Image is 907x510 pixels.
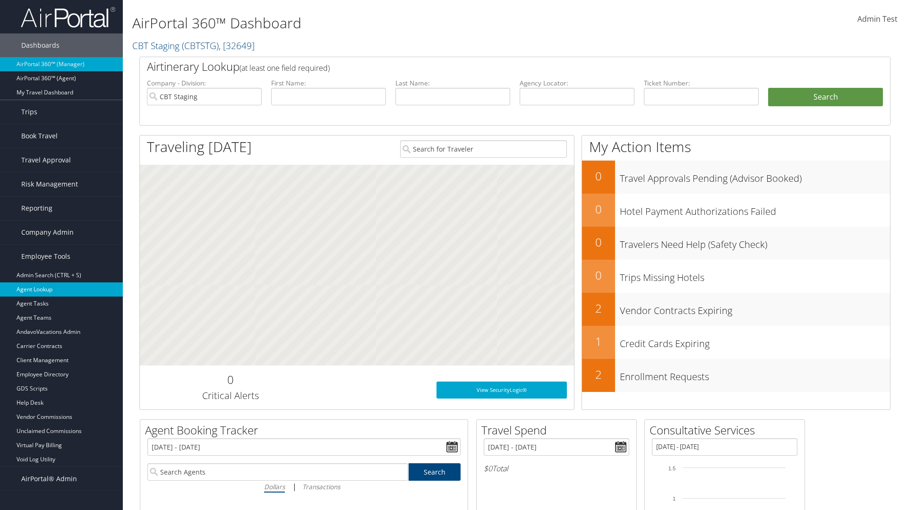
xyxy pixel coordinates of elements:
span: Employee Tools [21,245,70,268]
a: View SecurityLogic® [436,382,567,399]
label: Ticket Number: [644,78,759,88]
span: Trips [21,100,37,124]
a: 0Travel Approvals Pending (Advisor Booked) [582,161,890,194]
h3: Travel Approvals Pending (Advisor Booked) [620,167,890,185]
span: AirPortal® Admin [21,467,77,491]
h3: Enrollment Requests [620,365,890,383]
h1: Traveling [DATE] [147,137,252,157]
a: 1Credit Cards Expiring [582,326,890,359]
h2: Consultative Services [650,422,804,438]
span: Book Travel [21,124,58,148]
i: Transactions [302,482,340,491]
h2: Travel Spend [481,422,636,438]
div: | [147,481,461,493]
h2: Agent Booking Tracker [145,422,468,438]
h3: Credit Cards Expiring [620,332,890,350]
h2: 0 [582,234,615,250]
h3: Travelers Need Help (Safety Check) [620,233,890,251]
tspan: 1.5 [668,466,676,471]
h3: Vendor Contracts Expiring [620,299,890,317]
h2: 0 [582,201,615,217]
img: airportal-logo.png [21,6,115,28]
h3: Critical Alerts [147,389,314,402]
a: 2Vendor Contracts Expiring [582,293,890,326]
a: 0Hotel Payment Authorizations Failed [582,194,890,227]
label: Last Name: [395,78,510,88]
h6: Total [484,463,629,474]
h2: 2 [582,300,615,316]
span: $0 [484,463,492,474]
span: Risk Management [21,172,78,196]
h2: 0 [147,372,314,388]
span: Company Admin [21,221,74,244]
h3: Trips Missing Hotels [620,266,890,284]
span: Dashboards [21,34,60,57]
span: (at least one field required) [240,63,330,73]
a: 0Trips Missing Hotels [582,260,890,293]
span: , [ 32649 ] [219,39,255,52]
span: Reporting [21,196,52,220]
tspan: 1 [673,496,676,501]
a: Admin Test [857,5,898,34]
h2: 0 [582,168,615,184]
label: Agency Locator: [520,78,634,88]
a: 0Travelers Need Help (Safety Check) [582,227,890,260]
label: Company - Division: [147,78,262,88]
h1: My Action Items [582,137,890,157]
h2: 0 [582,267,615,283]
span: Travel Approval [21,148,71,172]
a: 2Enrollment Requests [582,359,890,392]
input: Search Agents [147,463,408,481]
h3: Hotel Payment Authorizations Failed [620,200,890,218]
h1: AirPortal 360™ Dashboard [132,13,642,33]
i: Dollars [264,482,285,491]
h2: Airtinerary Lookup [147,59,821,75]
input: Search for Traveler [400,140,567,158]
h2: 2 [582,366,615,382]
a: CBT Staging [132,39,255,52]
span: ( CBTSTG ) [182,39,219,52]
span: Admin Test [857,14,898,24]
label: First Name: [271,78,386,88]
h2: 1 [582,333,615,349]
button: Search [768,88,883,107]
a: Search [409,463,461,481]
